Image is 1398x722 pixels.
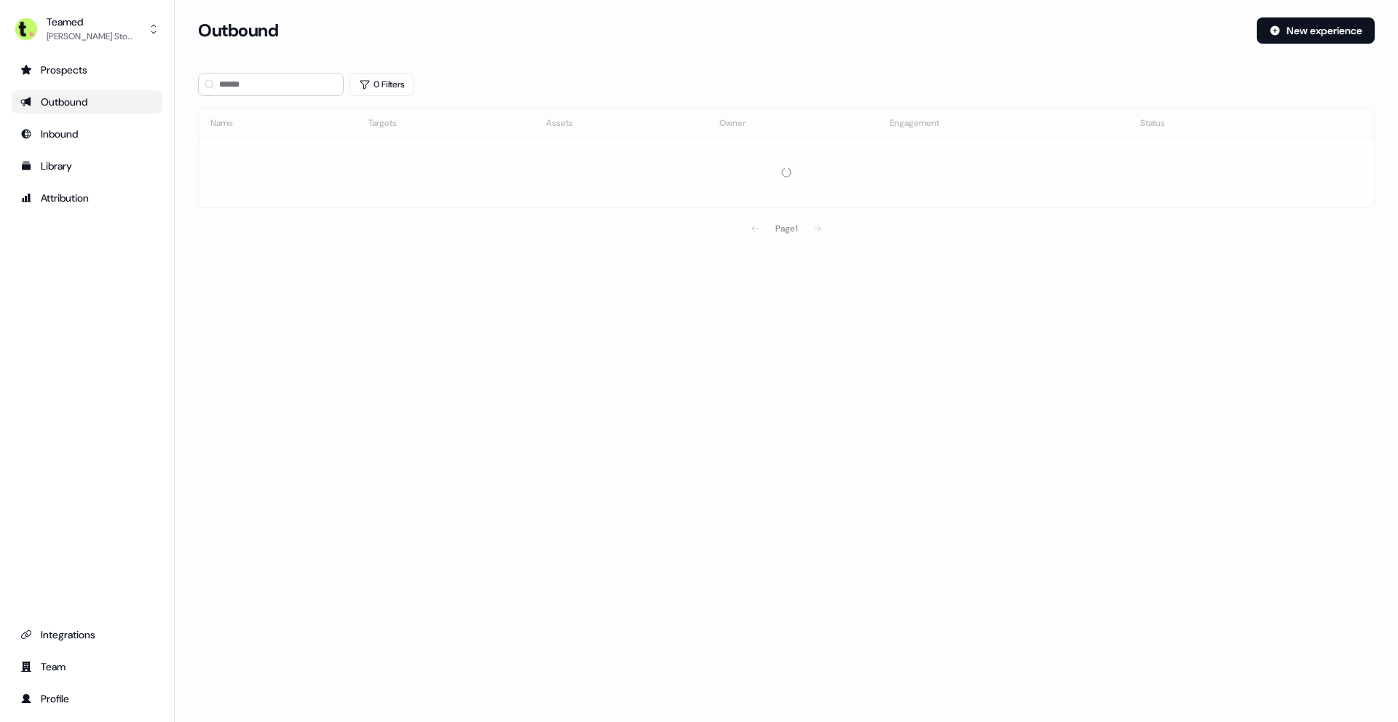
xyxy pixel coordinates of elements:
a: Go to attribution [12,186,162,210]
button: Teamed[PERSON_NAME] Stones [12,12,162,47]
div: Integrations [20,627,154,642]
div: Team [20,659,154,674]
div: [PERSON_NAME] Stones [47,29,134,44]
div: Attribution [20,191,154,205]
a: Go to outbound experience [12,90,162,114]
div: Inbound [20,127,154,141]
a: Go to prospects [12,58,162,82]
div: Teamed [47,15,134,29]
div: Library [20,159,154,173]
a: Go to team [12,655,162,678]
h3: Outbound [198,20,278,41]
a: Go to templates [12,154,162,178]
a: Go to Inbound [12,122,162,146]
div: Profile [20,691,154,706]
button: 0 Filters [349,73,414,96]
a: Go to profile [12,687,162,710]
div: Outbound [20,95,154,109]
button: New experience [1257,17,1375,44]
a: Go to integrations [12,623,162,646]
div: Prospects [20,63,154,77]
